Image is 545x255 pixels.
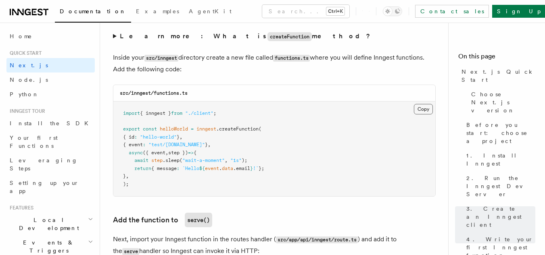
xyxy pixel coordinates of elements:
span: 3. Create an Inngest client [466,205,535,229]
a: Examples [131,2,184,22]
span: Install the SDK [10,120,93,126]
span: Home [10,32,32,40]
span: Setting up your app [10,180,79,194]
span: "wait-a-moment" [182,158,225,163]
span: } [177,134,180,140]
span: : [143,142,146,147]
a: Contact sales [415,5,489,18]
span: "./client" [185,110,213,116]
span: await [134,158,148,163]
span: , [180,134,182,140]
span: Choose Next.js version [471,90,535,114]
span: ( [259,126,261,132]
a: Install the SDK [6,116,95,131]
summary: Learn more: What iscreateFunctionmethod? [113,31,436,42]
span: async [129,150,143,155]
a: Setting up your app [6,176,95,198]
a: Choose Next.js version [468,87,535,118]
button: Copy [414,104,433,114]
h4: On this page [458,52,535,64]
span: } [250,166,253,171]
span: { inngest } [140,110,171,116]
button: Toggle dark mode [383,6,402,16]
span: 1. Install Inngest [466,151,535,168]
span: Local Development [6,216,88,232]
a: Python [6,87,95,102]
span: Events & Triggers [6,238,88,255]
span: Next.js [10,62,48,68]
span: "test/[DOMAIN_NAME]" [148,142,205,147]
span: .createFunction [216,126,259,132]
span: ( [180,158,182,163]
span: } [123,173,126,179]
p: Inside your directory create a new file called where you will define Inngest functions. Add the f... [113,52,436,75]
a: Leveraging Steps [6,153,95,176]
span: !` [253,166,259,171]
span: , [225,158,228,163]
span: }; [259,166,264,171]
span: .sleep [163,158,180,163]
span: . [219,166,222,171]
code: functions.ts [273,55,310,62]
a: Next.js [6,58,95,73]
span: Your first Functions [10,135,58,149]
span: : [134,134,137,140]
span: } [205,142,208,147]
span: Node.js [10,77,48,83]
a: 1. Install Inngest [463,148,535,171]
span: Python [10,91,39,97]
span: => [188,150,194,155]
span: , [208,142,211,147]
span: { message [151,166,177,171]
a: 3. Create an Inngest client [463,201,535,232]
a: Documentation [55,2,131,23]
span: Next.js Quick Start [461,68,535,84]
span: ); [242,158,247,163]
span: { event [123,142,143,147]
span: "1s" [230,158,242,163]
a: Home [6,29,95,44]
span: "hello-world" [140,134,177,140]
span: `Hello [182,166,199,171]
span: Examples [136,8,179,15]
span: Leveraging Steps [10,157,78,172]
kbd: Ctrl+K [326,7,345,15]
code: src/inngest [144,55,178,62]
code: serve() [185,213,212,227]
span: event [205,166,219,171]
button: Search...Ctrl+K [262,5,349,18]
span: { id [123,134,134,140]
button: Local Development [6,213,95,235]
code: createFunction [267,32,312,41]
code: src/app/api/inngest/route.ts [276,236,358,243]
span: AgentKit [189,8,232,15]
span: Documentation [60,8,126,15]
span: data [222,166,233,171]
span: from [171,110,182,116]
span: = [191,126,194,132]
span: import [123,110,140,116]
span: ${ [199,166,205,171]
a: AgentKit [184,2,236,22]
span: helloWorld [160,126,188,132]
span: Features [6,205,33,211]
code: src/inngest/functions.ts [120,90,188,96]
code: serve [122,248,139,255]
a: Add the function toserve() [113,213,212,227]
a: Before you start: choose a project [463,118,535,148]
span: { [194,150,196,155]
span: export [123,126,140,132]
span: Quick start [6,50,42,56]
span: ({ event [143,150,165,155]
a: Your first Functions [6,131,95,153]
a: Node.js [6,73,95,87]
span: , [126,173,129,179]
span: Before you start: choose a project [466,121,535,145]
span: inngest [196,126,216,132]
span: step [151,158,163,163]
span: Inngest tour [6,108,45,114]
strong: Learn more: What is method? [120,32,372,40]
span: .email [233,166,250,171]
span: return [134,166,151,171]
a: 2. Run the Inngest Dev Server [463,171,535,201]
